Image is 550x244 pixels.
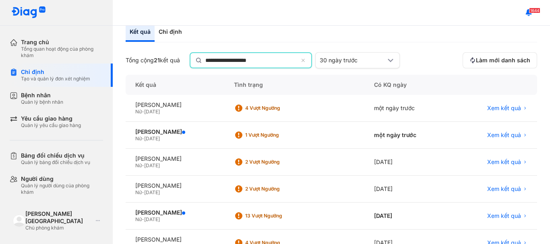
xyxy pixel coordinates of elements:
[21,46,103,59] div: Tổng quan hoạt động của phòng khám
[135,101,215,109] div: [PERSON_NAME]
[487,105,521,112] span: Xem kết quả
[487,212,521,219] span: Xem kết quả
[529,8,540,13] span: 1644
[135,236,215,243] div: [PERSON_NAME]
[364,176,452,203] div: [DATE]
[364,95,452,122] div: một ngày trước
[135,209,215,216] div: [PERSON_NAME]
[144,109,160,115] span: [DATE]
[21,115,81,122] div: Yêu cầu giao hàng
[135,109,142,115] span: Nữ
[320,57,386,64] div: 30 ngày trước
[135,216,142,222] span: Nữ
[245,132,310,138] div: 1 Vượt ngưỡng
[487,131,521,139] span: Xem kết quả
[144,189,160,195] span: [DATE]
[135,189,142,195] span: Nữ
[11,6,46,19] img: logo
[135,182,215,189] div: [PERSON_NAME]
[135,135,142,141] span: Nữ
[21,92,63,99] div: Bệnh nhân
[21,76,90,82] div: Tạo và quản lý đơn xét nghiệm
[487,185,521,193] span: Xem kết quả
[364,75,452,95] div: Có KQ ngày
[13,215,25,227] img: logo
[135,162,142,168] span: Nữ
[25,225,93,231] div: Chủ phòng khám
[245,159,310,165] div: 2 Vượt ngưỡng
[21,182,103,195] div: Quản lý người dùng của phòng khám
[245,105,310,111] div: 4 Vượt ngưỡng
[21,152,90,159] div: Bảng đối chiếu dịch vụ
[364,122,452,149] div: một ngày trước
[144,135,160,141] span: [DATE]
[142,162,144,168] span: -
[154,57,160,64] span: 21
[245,186,310,192] div: 2 Vượt ngưỡng
[21,68,90,76] div: Chỉ định
[487,158,521,166] span: Xem kết quả
[21,159,90,166] div: Quản lý bảng đối chiếu dịch vụ
[144,162,160,168] span: [DATE]
[142,109,144,115] span: -
[142,216,144,222] span: -
[144,216,160,222] span: [DATE]
[21,99,63,105] div: Quản lý bệnh nhân
[245,213,310,219] div: 13 Vượt ngưỡng
[135,128,215,135] div: [PERSON_NAME]
[126,23,155,42] div: Kết quả
[364,149,452,176] div: [DATE]
[126,57,180,64] div: Tổng cộng kết quả
[463,52,537,68] button: Làm mới danh sách
[142,189,144,195] span: -
[21,175,103,182] div: Người dùng
[155,23,186,42] div: Chỉ định
[126,75,224,95] div: Kết quả
[224,75,364,95] div: Tình trạng
[364,203,452,230] div: [DATE]
[142,135,144,141] span: -
[135,155,215,162] div: [PERSON_NAME]
[21,39,103,46] div: Trang chủ
[21,122,81,129] div: Quản lý yêu cầu giao hàng
[25,210,93,225] div: [PERSON_NAME][GEOGRAPHIC_DATA]
[476,57,530,64] span: Làm mới danh sách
